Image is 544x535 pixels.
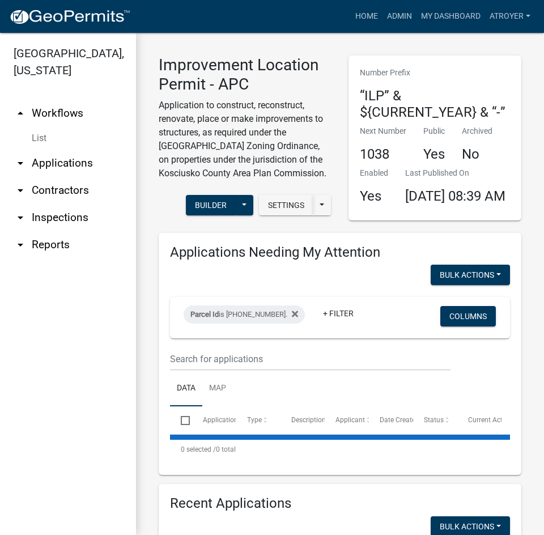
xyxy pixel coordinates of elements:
h4: Applications Needing My Attention [170,244,510,261]
p: Number Prefix [360,67,510,79]
p: Public [423,125,445,137]
p: Archived [462,125,492,137]
input: Search for applications [170,347,450,371]
a: atroyer [485,6,535,27]
a: + Filter [314,303,363,324]
i: arrow_drop_down [14,184,27,197]
span: Type [247,416,262,424]
span: Application Number [203,416,265,424]
i: arrow_drop_up [14,107,27,120]
i: arrow_drop_down [14,156,27,170]
datatable-header-cell: Application Number [192,406,236,434]
a: Map [202,371,233,407]
h4: 1038 [360,146,406,163]
span: Date Created [380,416,419,424]
button: Settings [259,195,313,215]
p: Application to construct, reconstruct, renovate, place or make improvements to structures, as req... [159,99,331,180]
i: arrow_drop_down [14,211,27,224]
a: Data [170,371,202,407]
span: Current Activity [468,416,515,424]
a: Admin [382,6,416,27]
span: 0 selected / [181,445,216,453]
h4: No [462,146,492,163]
p: Enabled [360,167,388,179]
div: is [PHONE_NUMBER]. [184,305,305,324]
a: My Dashboard [416,6,485,27]
span: Description [291,416,326,424]
datatable-header-cell: Applicant [325,406,369,434]
h4: Yes [423,146,445,163]
h4: “ILP” & ${CURRENT_YEAR} & “-” [360,88,510,121]
i: arrow_drop_down [14,238,27,252]
button: Builder [186,195,236,215]
h4: Yes [360,188,388,205]
datatable-header-cell: Type [236,406,280,434]
button: Bulk Actions [431,265,510,285]
p: Next Number [360,125,406,137]
span: [DATE] 08:39 AM [405,188,505,204]
p: Last Published On [405,167,505,179]
div: 0 total [170,435,510,464]
span: Status [424,416,444,424]
h3: Improvement Location Permit - APC [159,56,331,94]
a: Home [351,6,382,27]
h4: Recent Applications [170,495,510,512]
datatable-header-cell: Date Created [369,406,413,434]
button: Columns [440,306,496,326]
span: Parcel Id [190,310,219,319]
datatable-header-cell: Status [413,406,457,434]
datatable-header-cell: Select [170,406,192,434]
span: Applicant [335,416,365,424]
datatable-header-cell: Current Activity [457,406,501,434]
datatable-header-cell: Description [280,406,325,434]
